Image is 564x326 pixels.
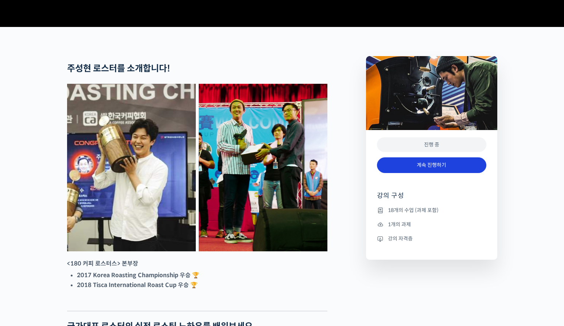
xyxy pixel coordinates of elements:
[377,234,486,243] li: 강의 자격증
[2,231,48,249] a: 홈
[23,242,27,248] span: 홈
[67,242,75,248] span: 대화
[113,242,121,248] span: 설정
[377,137,486,152] div: 진행 중
[94,231,140,249] a: 설정
[377,206,486,215] li: 18개의 수업 (과제 포함)
[48,231,94,249] a: 대화
[77,271,199,279] strong: 2017 Korea Roasting Championship 우승 🏆
[77,281,198,289] strong: 2018 Tisca International Roast Cup 우승 🏆
[377,157,486,173] a: 계속 진행하기
[67,260,138,267] strong: <180 커피 로스터스> 본부장
[67,63,170,74] strong: 주성현 로스터를 소개합니다!
[377,191,486,206] h4: 강의 구성
[377,220,486,229] li: 1개의 과제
